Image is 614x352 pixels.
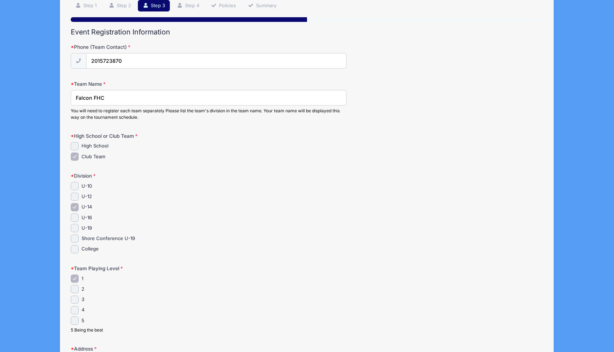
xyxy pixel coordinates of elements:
label: Division [71,172,228,179]
label: U-16 [82,214,92,221]
div: You will need to register each team separately Please list the team's division in the team name. ... [71,108,346,121]
input: (xxx) xxx-xxxx [86,53,346,69]
label: Phone (Team Contact) [71,43,228,51]
label: Team Playing Level [71,265,228,272]
label: College [82,245,99,253]
label: U-12 [82,193,92,200]
label: High School or Club Team [71,132,228,140]
label: U-14 [82,203,92,211]
label: 1 [82,275,83,282]
label: 4 [82,306,84,314]
label: 5 [82,317,84,324]
label: U-10 [82,183,92,190]
label: U-19 [82,225,92,232]
div: 5 Being the best [71,327,346,333]
label: Team Name [71,80,228,88]
label: Club Team [82,153,105,160]
label: 3 [82,296,84,303]
label: Shore Conference U-19 [82,235,135,242]
h2: Event Registration Information [71,28,544,36]
label: High School [82,142,108,150]
label: 2 [82,286,84,293]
